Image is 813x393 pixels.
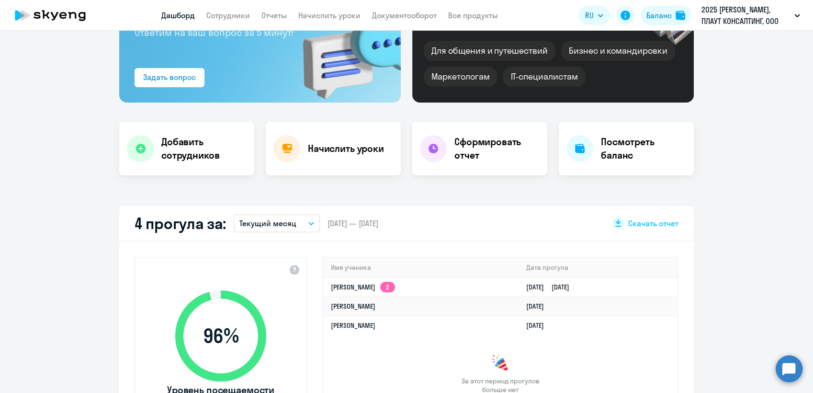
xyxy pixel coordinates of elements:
[526,283,577,291] a: [DATE][DATE]
[448,11,498,20] a: Все продукты
[331,283,395,291] a: [PERSON_NAME]2
[641,6,691,25] button: Балансbalance
[676,11,685,20] img: balance
[372,11,437,20] a: Документооборот
[135,214,226,233] h2: 4 прогула за:
[561,41,675,61] div: Бизнес и командировки
[526,302,552,311] a: [DATE]
[526,321,552,330] a: [DATE]
[424,67,497,87] div: Маркетологам
[578,6,610,25] button: RU
[646,10,672,21] div: Баланс
[166,324,276,347] span: 96 %
[519,258,677,277] th: Дата прогула
[234,214,320,232] button: Текущий месяц
[143,71,196,83] div: Задать вопрос
[308,142,384,155] h4: Начислить уроки
[261,11,287,20] a: Отчеты
[331,302,375,311] a: [PERSON_NAME]
[491,354,510,373] img: congrats
[585,10,594,21] span: RU
[206,11,250,20] a: Сотрудники
[701,4,790,27] p: 2025 [PERSON_NAME], ПЛАУТ КОНСАЛТИНГ, ООО
[454,135,540,162] h4: Сформировать отчет
[239,218,296,229] p: Текущий месяц
[503,67,585,87] div: IT-специалистам
[380,282,395,292] app-skyeng-badge: 2
[327,218,378,229] span: [DATE] — [DATE]
[298,11,361,20] a: Начислить уроки
[161,11,195,20] a: Дашборд
[697,4,805,27] button: 2025 [PERSON_NAME], ПЛАУТ КОНСАЛТИНГ, ООО
[601,135,686,162] h4: Посмотреть баланс
[331,321,375,330] a: [PERSON_NAME]
[135,68,204,87] button: Задать вопрос
[424,41,555,61] div: Для общения и путешествий
[628,218,678,229] span: Скачать отчет
[323,258,519,277] th: Имя ученика
[161,135,247,162] h4: Добавить сотрудников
